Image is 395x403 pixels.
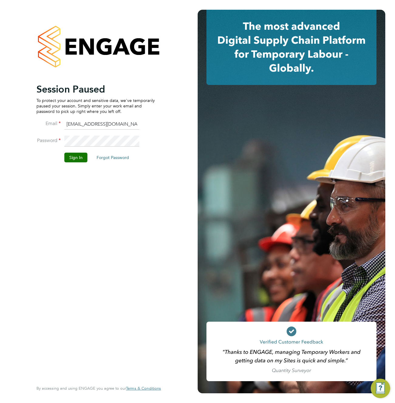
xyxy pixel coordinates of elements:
[64,153,87,162] button: Sign In
[36,137,61,144] label: Password
[64,119,139,130] input: Enter your work email...
[371,379,390,398] button: Engage Resource Center
[36,386,161,391] span: By accessing and using ENGAGE you agree to our
[36,98,155,114] p: To protect your account and sensitive data, we've temporarily paused your session. Simply enter y...
[36,120,61,127] label: Email
[92,153,134,162] button: Forgot Password
[36,83,155,95] h2: Session Paused
[126,386,161,391] a: Terms & Conditions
